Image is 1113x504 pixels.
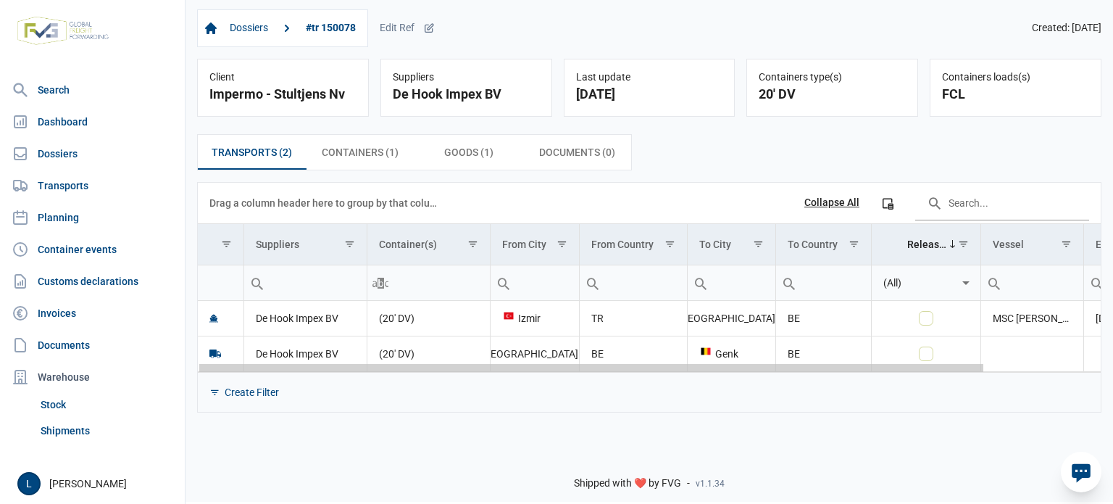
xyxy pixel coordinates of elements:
td: (20' DV) [367,336,490,371]
input: Filter cell [688,265,775,300]
a: Shipments [35,418,179,444]
div: [PERSON_NAME] [17,472,176,495]
div: Vessel [993,239,1024,250]
td: Filter cell [198,265,243,300]
div: Select [957,265,975,300]
input: Filter cell [580,265,686,300]
span: Show filter options for column 'Suppliers' [344,239,355,249]
td: Filter cell [871,265,981,300]
div: Search box [1084,265,1110,300]
div: Client [209,71,357,84]
a: Documents [6,331,179,360]
input: Filter cell [367,265,490,300]
td: BE [580,336,687,371]
div: Released [907,239,949,250]
div: From Country [591,239,654,250]
span: Show filter options for column 'To City' [753,239,764,249]
a: Dossiers [224,16,274,41]
span: Show filter options for column 'Container(s)' [467,239,478,249]
div: Data grid toolbar [209,183,1089,223]
span: Show filter options for column 'Vessel' [1061,239,1072,249]
div: Search box [776,265,802,300]
div: Search box [580,265,606,300]
div: From City [502,239,546,250]
input: Filter cell [776,265,871,300]
span: Created: [DATE] [1032,22,1101,35]
span: Transports (2) [212,144,292,161]
div: Izmir [502,311,567,326]
div: To City [699,239,731,250]
div: Suppliers [256,239,299,250]
span: v1.1.34 [696,478,725,489]
span: Containers (1) [322,144,399,161]
td: BE [775,336,871,371]
div: Search box [981,265,1007,300]
a: Stock [35,392,179,418]
span: Show filter options for column 'From Country' [664,239,675,249]
div: Edit Ref [380,22,435,35]
a: Search [6,75,179,104]
td: Filter cell [243,265,367,300]
td: TR [580,301,687,336]
div: [GEOGRAPHIC_DATA] [699,311,764,326]
input: Filter cell [244,265,367,300]
td: (20' DV) [367,301,490,336]
span: Show filter options for column 'Released' [958,239,969,249]
div: Drag a column header here to group by that column [209,191,442,215]
span: Show filter options for column '' [221,239,232,249]
div: Create Filter [225,386,279,399]
a: Planning [6,203,179,232]
div: Search box [491,265,517,300]
span: Show filter options for column 'From City' [556,239,567,249]
div: To Country [788,239,838,250]
a: Transports [6,171,179,200]
div: FCL [942,84,1089,104]
div: Container(s) [379,239,437,250]
td: Column Suppliers [243,224,367,265]
input: Filter cell [981,265,1083,300]
td: Column Container(s) [367,224,490,265]
div: Last update [576,71,723,84]
td: Filter cell [687,265,775,300]
td: Filter cell [490,265,579,300]
input: Search in the data grid [915,186,1089,220]
span: Shipped with ❤️ by FVG [574,477,681,490]
td: MSC [PERSON_NAME] V [981,301,1083,336]
td: De Hook Impex BV [243,301,367,336]
td: Column To Country [775,224,871,265]
a: Container events [6,235,179,264]
div: [DATE] [576,84,723,104]
span: Goods (1) [444,144,493,161]
td: Filter cell [775,265,871,300]
a: #tr 150078 [300,16,362,41]
div: Search box [367,265,393,300]
td: Column From City [490,224,579,265]
div: Search box [688,265,714,300]
div: Search box [244,265,270,300]
div: [GEOGRAPHIC_DATA] [502,347,567,361]
a: Customs declarations [6,267,179,296]
td: Column To City [687,224,775,265]
td: Filter cell [367,265,490,300]
td: Column Released [871,224,981,265]
input: Filter cell [198,265,243,300]
td: Column Vessel [981,224,1083,265]
td: Filter cell [981,265,1083,300]
div: Column Chooser [875,190,901,216]
span: - [687,477,690,490]
td: Column From Country [580,224,687,265]
button: L [17,472,41,495]
span: Show filter options for column 'To Country' [849,239,859,249]
div: Suppliers [393,71,540,84]
a: Dashboard [6,107,179,136]
td: Filter cell [580,265,687,300]
td: Column [198,224,243,265]
div: Containers loads(s) [942,71,1089,84]
img: FVG - Global freight forwarding [12,11,114,51]
div: Warehouse [6,363,179,392]
div: Collapse All [804,197,859,210]
a: Dossiers [6,139,179,168]
td: De Hook Impex BV [243,336,367,371]
div: Impermo - Stultjens Nv [209,84,357,104]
